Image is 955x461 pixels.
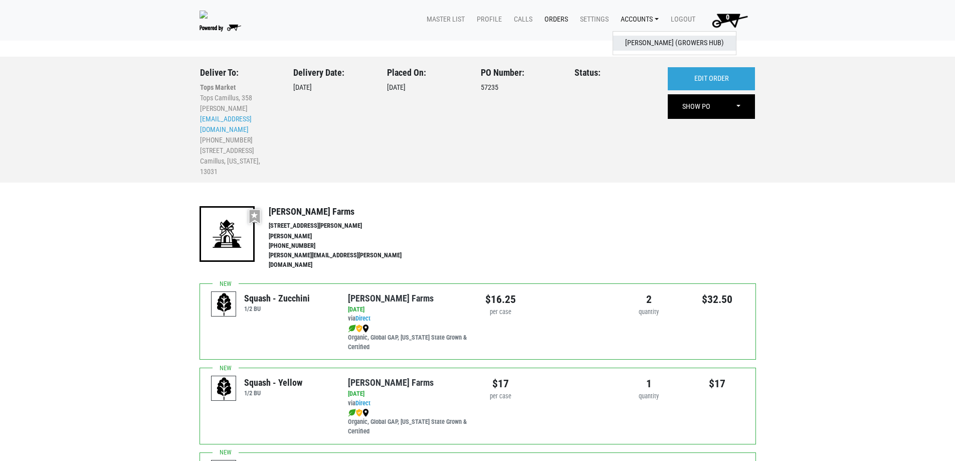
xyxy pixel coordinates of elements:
[293,67,372,177] div: [DATE]
[200,67,279,78] h3: Deliver To:
[200,115,252,133] a: [EMAIL_ADDRESS][DOMAIN_NAME]
[269,221,423,231] li: [STREET_ADDRESS][PERSON_NAME]
[613,36,736,51] a: [PERSON_NAME] (Growers Hub)
[269,241,423,251] li: [PHONE_NUMBER]
[200,135,279,145] li: [PHONE_NUMBER]
[481,83,498,92] span: 57235
[244,291,310,305] div: Squash - Zucchini
[200,156,279,177] li: Camillus, [US_STATE], 13031
[348,377,434,388] a: [PERSON_NAME] Farms
[387,67,466,177] div: [DATE]
[269,251,423,270] li: [PERSON_NAME][EMAIL_ADDRESS][PERSON_NAME][DOMAIN_NAME]
[639,392,659,400] span: quantity
[613,31,736,55] div: Accounts
[200,103,279,114] li: [PERSON_NAME]
[356,325,362,333] img: safety-e55c860ca8c00a9c171001a62a92dabd.png
[348,305,470,315] div: [DATE]
[348,409,356,417] img: leaf-e5c59151409436ccce96b2ca1b28e03c.png
[485,392,516,401] div: per case
[355,315,370,322] a: Direct
[269,232,423,241] li: [PERSON_NAME]
[536,10,572,29] a: Orders
[212,376,237,401] img: placeholder-variety-43d6402dacf2d531de610a020419775a.svg
[348,293,434,303] a: [PERSON_NAME] Farms
[200,25,241,32] img: Powered by Big Wheelbarrow
[348,389,470,399] div: [DATE]
[200,11,208,19] img: 279edf242af8f9d49a69d9d2afa010fb.png
[691,291,744,308] div: $32.50
[669,95,724,118] a: SHOW PO
[387,67,466,78] h3: Placed On:
[575,67,653,78] h3: Status:
[639,308,659,316] span: quantity
[485,291,516,308] div: $16.25
[691,376,744,392] div: $17
[355,399,370,407] a: Direct
[269,206,423,217] h4: [PERSON_NAME] Farms
[200,83,236,91] b: Tops Market
[348,389,470,436] div: via
[348,408,470,437] div: Organic, Global GAP, [US_STATE] State Grown & Certified
[506,10,536,29] a: Calls
[663,10,699,29] a: Logout
[613,10,663,29] a: Accounts
[356,409,362,417] img: safety-e55c860ca8c00a9c171001a62a92dabd.png
[293,67,372,78] h3: Delivery Date:
[622,291,676,308] div: 2
[572,10,613,29] a: Settings
[244,389,302,397] h6: 1/2 BU
[244,305,310,313] h6: 1/2 BU
[200,93,279,103] li: Tops Camillus, 358
[481,67,559,78] h3: PO Number:
[622,376,676,392] div: 1
[707,10,752,30] img: Cart
[200,145,279,156] li: [STREET_ADDRESS]
[362,409,369,417] img: map_marker-0e94453035b3232a4d21701695807de9.png
[419,10,469,29] a: Master List
[212,292,237,317] img: placeholder-variety-43d6402dacf2d531de610a020419775a.svg
[200,206,255,261] img: 19-7441ae2ccb79c876ff41c34f3bd0da69.png
[348,325,356,333] img: leaf-e5c59151409436ccce96b2ca1b28e03c.png
[668,67,755,90] a: EDIT ORDER
[348,324,470,352] div: Organic, Global GAP, [US_STATE] State Grown & Certified
[485,376,516,392] div: $17
[726,13,729,22] span: 0
[699,10,756,30] a: 0
[348,305,470,352] div: via
[469,10,506,29] a: Profile
[244,376,302,389] div: Squash - Yellow
[362,325,369,333] img: map_marker-0e94453035b3232a4d21701695807de9.png
[485,308,516,317] div: per case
